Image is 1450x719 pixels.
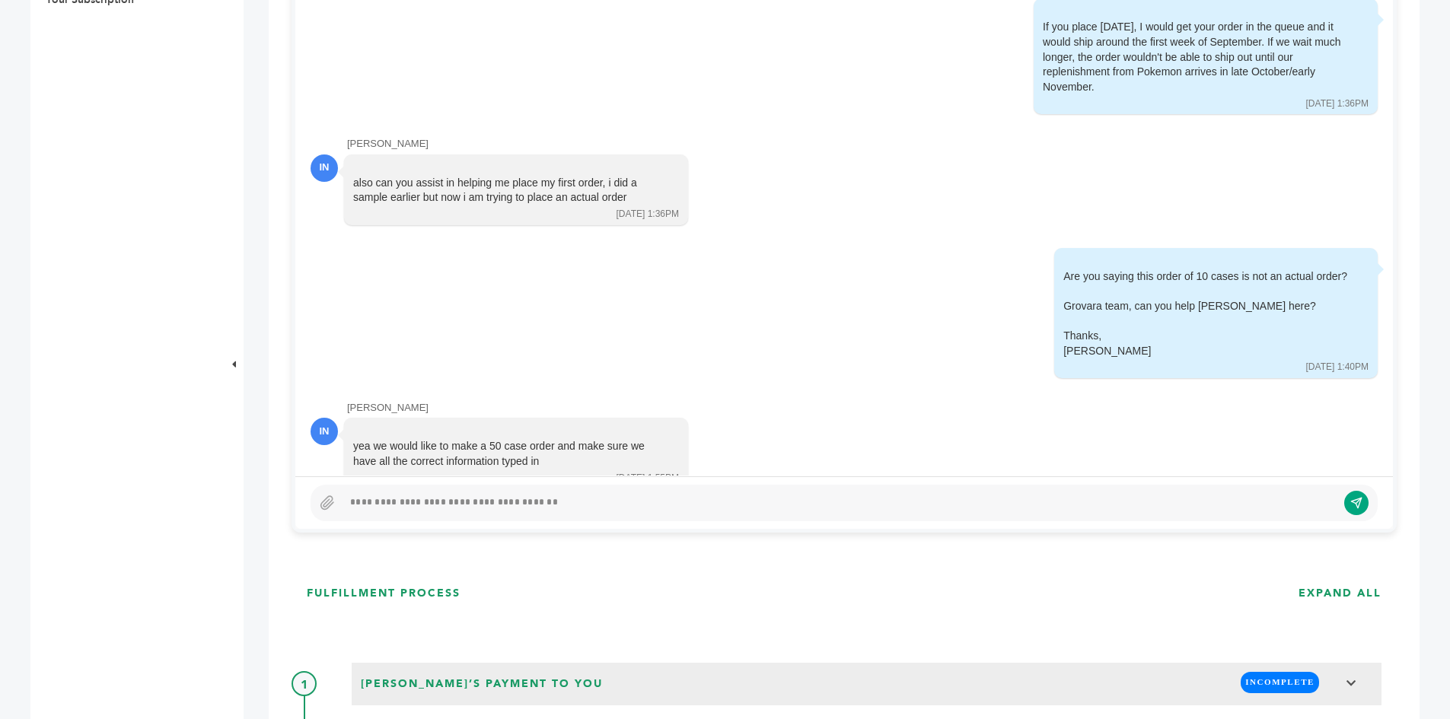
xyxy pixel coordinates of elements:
[1063,269,1347,359] div: Are you saying this order of 10 cases is not an actual order?
[353,439,658,469] div: yea we would like to make a 50 case order and make sure we have all the correct information typed in
[617,472,679,485] div: [DATE] 1:55PM
[1306,361,1369,374] div: [DATE] 1:40PM
[347,137,1378,151] div: [PERSON_NAME]
[311,154,338,182] div: IN
[617,208,679,221] div: [DATE] 1:36PM
[356,672,607,696] span: [PERSON_NAME]’s Payment to You
[1063,299,1347,314] div: Grovara team, can you help [PERSON_NAME] here?
[347,401,1378,415] div: [PERSON_NAME]
[1299,586,1381,601] h3: EXPAND ALL
[1063,329,1347,344] div: Thanks,
[1043,20,1347,94] div: If you place [DATE], I would get your order in the queue and it would ship around the first week ...
[1306,97,1369,110] div: [DATE] 1:36PM
[311,418,338,445] div: IN
[1063,344,1347,359] div: [PERSON_NAME]
[1241,672,1319,692] span: INCOMPLETE
[353,176,658,205] div: also can you assist in helping me place my first order, i did a sample earlier but now i am tryin...
[307,586,460,601] h3: FULFILLMENT PROCESS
